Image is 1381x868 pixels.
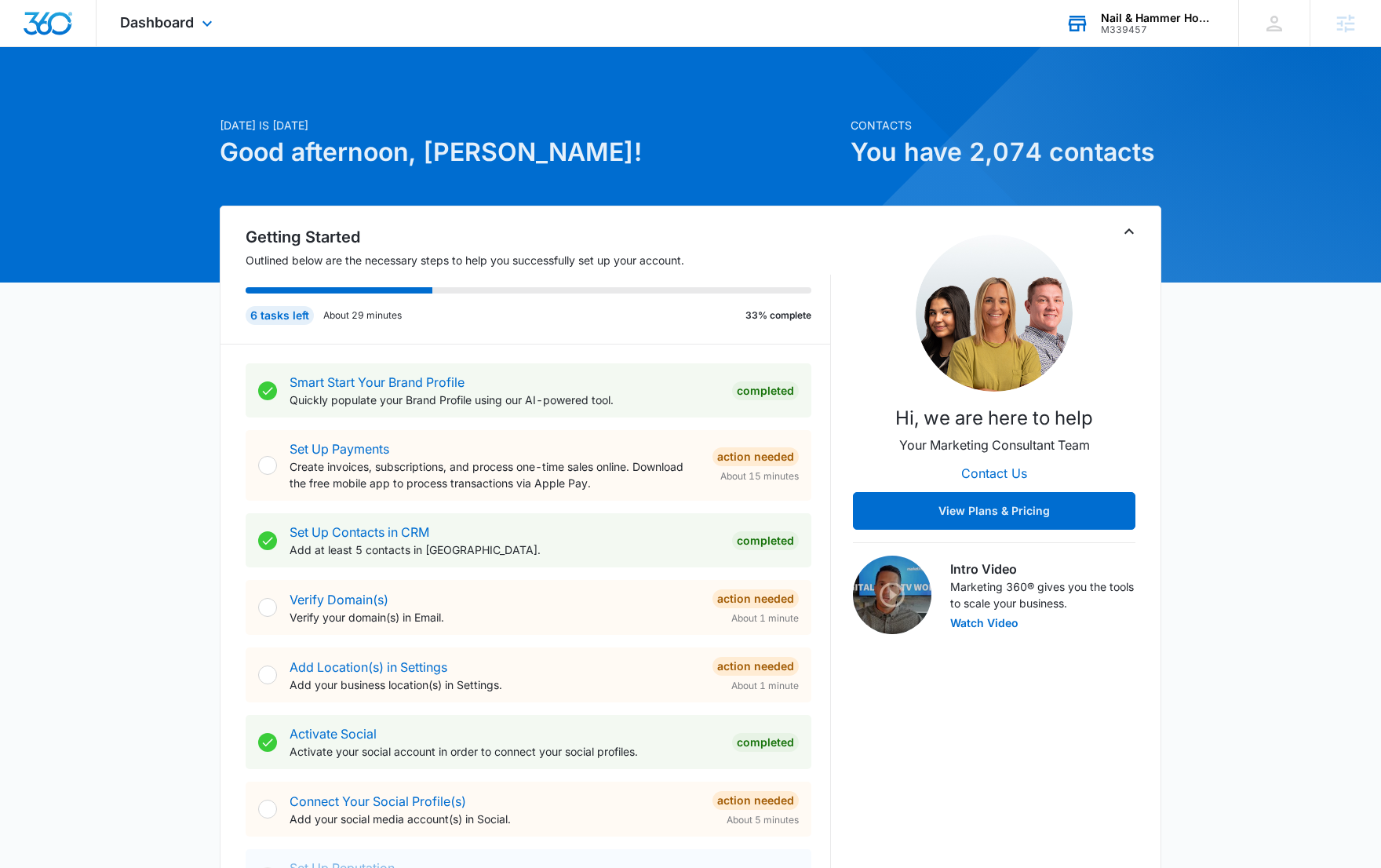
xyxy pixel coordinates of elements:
div: 6 tasks left [246,306,314,325]
p: About 29 minutes [323,308,402,323]
p: 33% complete [745,308,811,323]
p: Activate your social account in order to connect your social profiles. [290,743,720,760]
a: Connect Your Social Profile(s) [290,793,466,809]
a: Add Location(s) in Settings [290,659,447,675]
a: Activate Social [290,726,377,742]
div: Completed [732,733,799,752]
span: About 1 minute [731,611,799,625]
div: Action Needed [712,447,799,466]
button: Toggle Collapse [1120,222,1139,241]
h1: Good afternoon, [PERSON_NAME]! [220,133,841,171]
p: Contacts [851,117,1161,133]
img: Intro Video [853,556,931,634]
span: Dashboard [120,14,194,31]
p: Hi, we are here to help [895,404,1093,432]
span: About 15 minutes [720,469,799,483]
p: Quickly populate your Brand Profile using our AI-powered tool. [290,392,720,408]
span: About 1 minute [731,679,799,693]
div: Action Needed [712,791,799,810]
p: Add at least 5 contacts in [GEOGRAPHIC_DATA]. [290,542,720,558]
a: Set Up Payments [290,441,389,457]
span: About 5 minutes [727,813,799,827]
div: Completed [732,381,799,400]
h3: Intro Video [950,560,1135,578]
div: Action Needed [712,657,799,676]
a: Verify Domain(s) [290,592,388,607]
h1: You have 2,074 contacts [851,133,1161,171]
p: Your Marketing Consultant Team [899,436,1090,454]
p: Verify your domain(s) in Email. [290,609,700,625]
div: Completed [732,531,799,550]
button: Contact Us [946,454,1043,492]
a: Smart Start Your Brand Profile [290,374,465,390]
button: View Plans & Pricing [853,492,1135,530]
h2: Getting Started [246,225,831,249]
p: Outlined below are the necessary steps to help you successfully set up your account. [246,252,831,268]
p: Create invoices, subscriptions, and process one-time sales online. Download the free mobile app t... [290,458,700,491]
button: Watch Video [950,618,1018,629]
p: Add your social media account(s) in Social. [290,811,700,827]
p: Add your business location(s) in Settings. [290,677,700,693]
div: account name [1101,12,1215,24]
p: [DATE] is [DATE] [220,117,841,133]
a: Set Up Contacts in CRM [290,524,429,540]
div: account id [1101,24,1215,35]
div: Action Needed [712,589,799,608]
p: Marketing 360® gives you the tools to scale your business. [950,578,1135,611]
